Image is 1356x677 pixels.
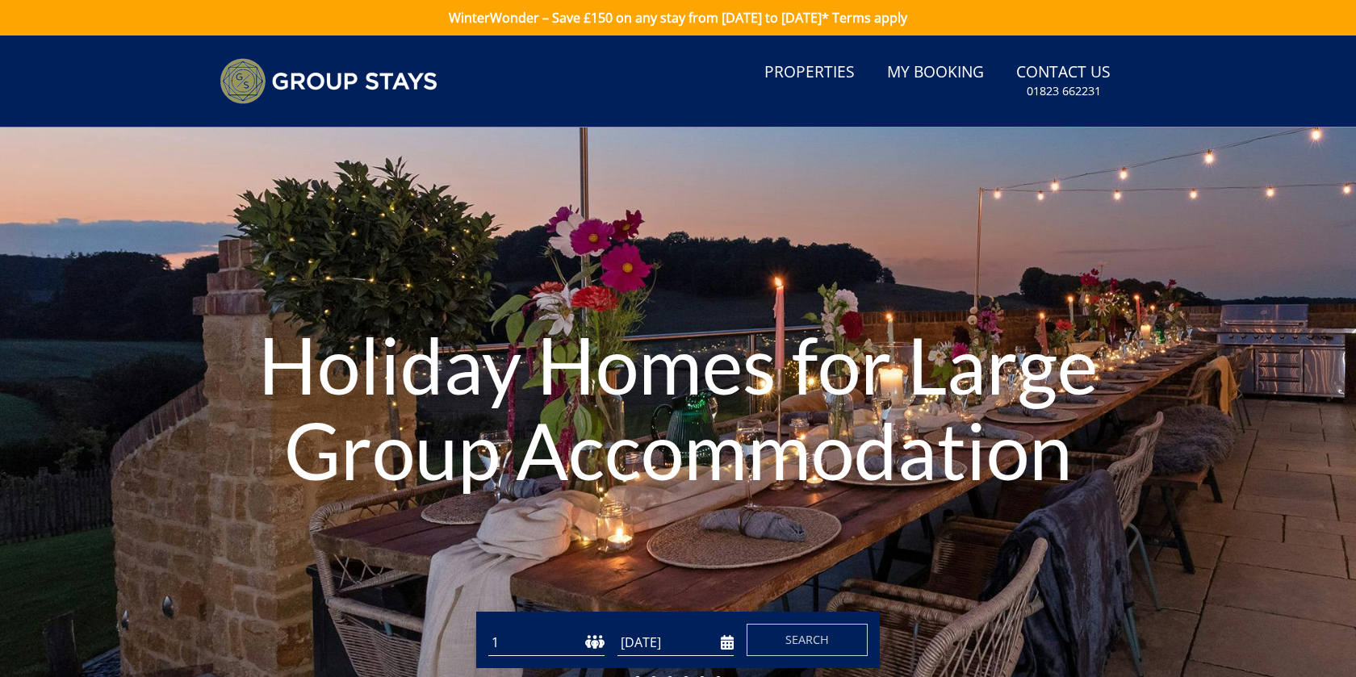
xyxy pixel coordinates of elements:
[617,629,734,656] input: Arrival Date
[220,58,437,104] img: Group Stays
[881,55,990,91] a: My Booking
[785,632,829,647] span: Search
[203,290,1153,524] h1: Holiday Homes for Large Group Accommodation
[1027,83,1101,99] small: 01823 662231
[747,624,868,656] button: Search
[1010,55,1117,107] a: Contact Us01823 662231
[758,55,861,91] a: Properties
